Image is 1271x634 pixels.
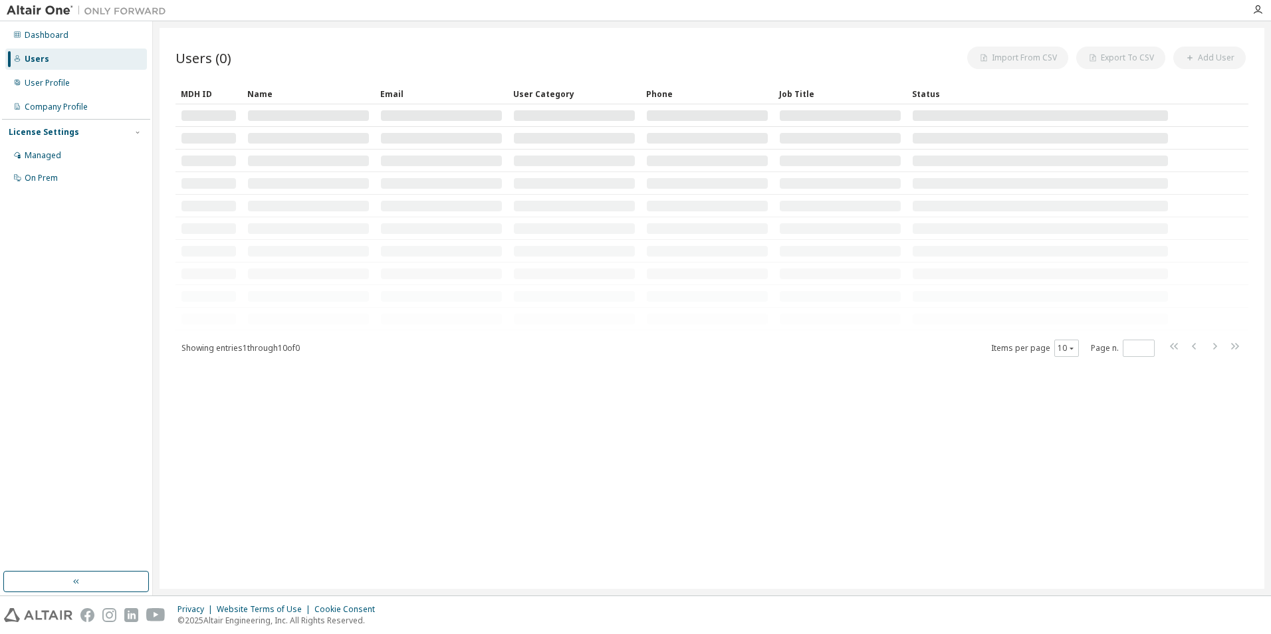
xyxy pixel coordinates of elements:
button: 10 [1058,343,1076,354]
p: © 2025 Altair Engineering, Inc. All Rights Reserved. [177,615,383,626]
div: Status [912,83,1169,104]
div: MDH ID [181,83,237,104]
div: Managed [25,150,61,161]
div: Job Title [779,83,901,104]
div: Users [25,54,49,64]
div: Phone [646,83,768,104]
span: Items per page [991,340,1079,357]
img: linkedin.svg [124,608,138,622]
span: Showing entries 1 through 10 of 0 [181,342,300,354]
div: Dashboard [25,30,68,41]
div: Name [247,83,370,104]
img: altair_logo.svg [4,608,72,622]
div: Company Profile [25,102,88,112]
div: License Settings [9,127,79,138]
button: Export To CSV [1076,47,1165,69]
img: Altair One [7,4,173,17]
div: On Prem [25,173,58,183]
button: Import From CSV [967,47,1068,69]
div: Cookie Consent [314,604,383,615]
button: Add User [1173,47,1246,69]
img: youtube.svg [146,608,166,622]
span: Page n. [1091,340,1155,357]
div: Website Terms of Use [217,604,314,615]
img: facebook.svg [80,608,94,622]
img: instagram.svg [102,608,116,622]
div: User Profile [25,78,70,88]
div: Privacy [177,604,217,615]
div: Email [380,83,503,104]
div: User Category [513,83,635,104]
span: Users (0) [175,49,231,67]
